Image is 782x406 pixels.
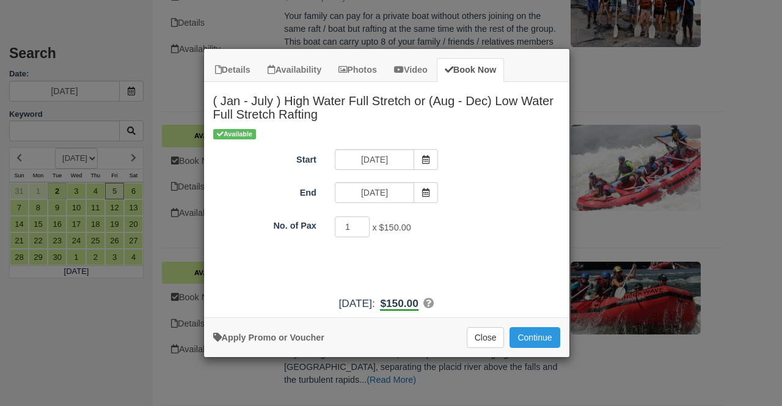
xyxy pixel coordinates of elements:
[437,58,504,82] a: Book Now
[204,82,569,311] div: Item Modal
[207,58,258,82] a: Details
[372,223,411,232] span: x $150.00
[386,58,436,82] a: Video
[260,58,329,82] a: Availability
[335,216,370,237] input: No. of Pax
[467,327,505,348] button: Close
[510,327,560,348] button: Add to Booking
[204,182,326,199] label: End
[204,82,569,128] h2: ( Jan - July ) High Water Full Stretch or (Aug - Dec) Low Water Full Stretch Rafting
[204,149,326,166] label: Start
[331,58,385,82] a: Photos
[213,333,324,342] a: Apply Voucher
[213,129,257,139] span: Available
[204,296,569,311] div: :
[339,297,372,309] span: [DATE]
[204,215,326,232] label: No. of Pax
[380,297,418,311] b: $150.00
